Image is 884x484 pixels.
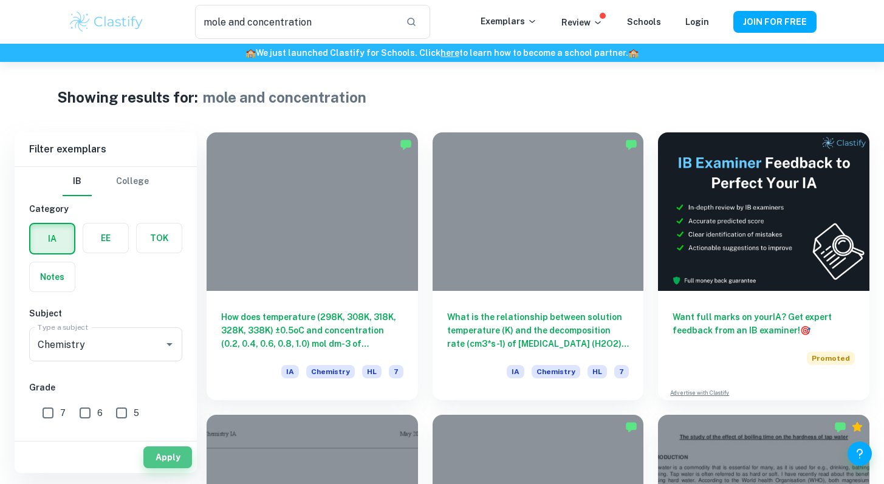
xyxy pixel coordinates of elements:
[685,17,709,27] a: Login
[245,48,256,58] span: 🏫
[362,365,382,378] span: HL
[60,435,66,448] span: 4
[658,132,869,291] img: Thumbnail
[281,365,299,378] span: IA
[670,389,729,397] a: Advertise with Clastify
[306,365,355,378] span: Chemistry
[68,10,145,34] img: Clastify logo
[800,326,810,335] span: 🎯
[63,167,149,196] div: Filter type choice
[627,17,661,27] a: Schools
[98,435,103,448] span: 3
[171,435,174,448] span: 1
[625,138,637,151] img: Marked
[57,86,198,108] h1: Showing results for:
[29,202,182,216] h6: Category
[834,421,846,433] img: Marked
[447,310,629,350] h6: What is the relationship between solution temperature (K) and the decomposition rate (cm3*s-1) of...
[389,365,403,378] span: 7
[807,352,855,365] span: Promoted
[532,365,580,378] span: Chemistry
[116,167,149,196] button: College
[433,132,644,400] a: What is the relationship between solution temperature (K) and the decomposition rate (cm3*s-1) of...
[440,48,459,58] a: here
[30,262,75,291] button: Notes
[63,167,92,196] button: IB
[625,421,637,433] img: Marked
[673,310,855,337] h6: Want full marks on your IA ? Get expert feedback from an IB examiner!
[161,336,178,353] button: Open
[38,322,88,332] label: Type a subject
[614,365,629,378] span: 7
[628,48,639,58] span: 🏫
[30,224,74,253] button: IA
[137,223,182,253] button: TOK
[658,132,869,400] a: Want full marks on yourIA? Get expert feedback from an IB examiner!PromotedAdvertise with Clastify
[15,132,197,166] h6: Filter exemplars
[29,307,182,320] h6: Subject
[29,381,182,394] h6: Grade
[848,441,872,466] button: Help and Feedback
[561,16,603,29] p: Review
[134,406,139,420] span: 5
[143,446,192,468] button: Apply
[195,5,396,39] input: Search for any exemplars...
[2,46,882,60] h6: We just launched Clastify for Schools. Click to learn how to become a school partner.
[97,406,103,420] span: 6
[83,223,128,253] button: EE
[733,11,817,33] button: JOIN FOR FREE
[481,15,537,28] p: Exemplars
[60,406,66,420] span: 7
[203,86,366,108] h1: mole and concentration
[134,435,139,448] span: 2
[207,132,418,400] a: How does temperature (298K, 308K, 318K, 328K, 338K) ±0.5oC and concentration (0.2, 0.4, 0.6, 0.8,...
[588,365,607,378] span: HL
[851,421,863,433] div: Premium
[400,138,412,151] img: Marked
[507,365,524,378] span: IA
[221,310,403,350] h6: How does temperature (298K, 308K, 318K, 328K, 338K) ±0.5oC and concentration (0.2, 0.4, 0.6, 0.8,...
